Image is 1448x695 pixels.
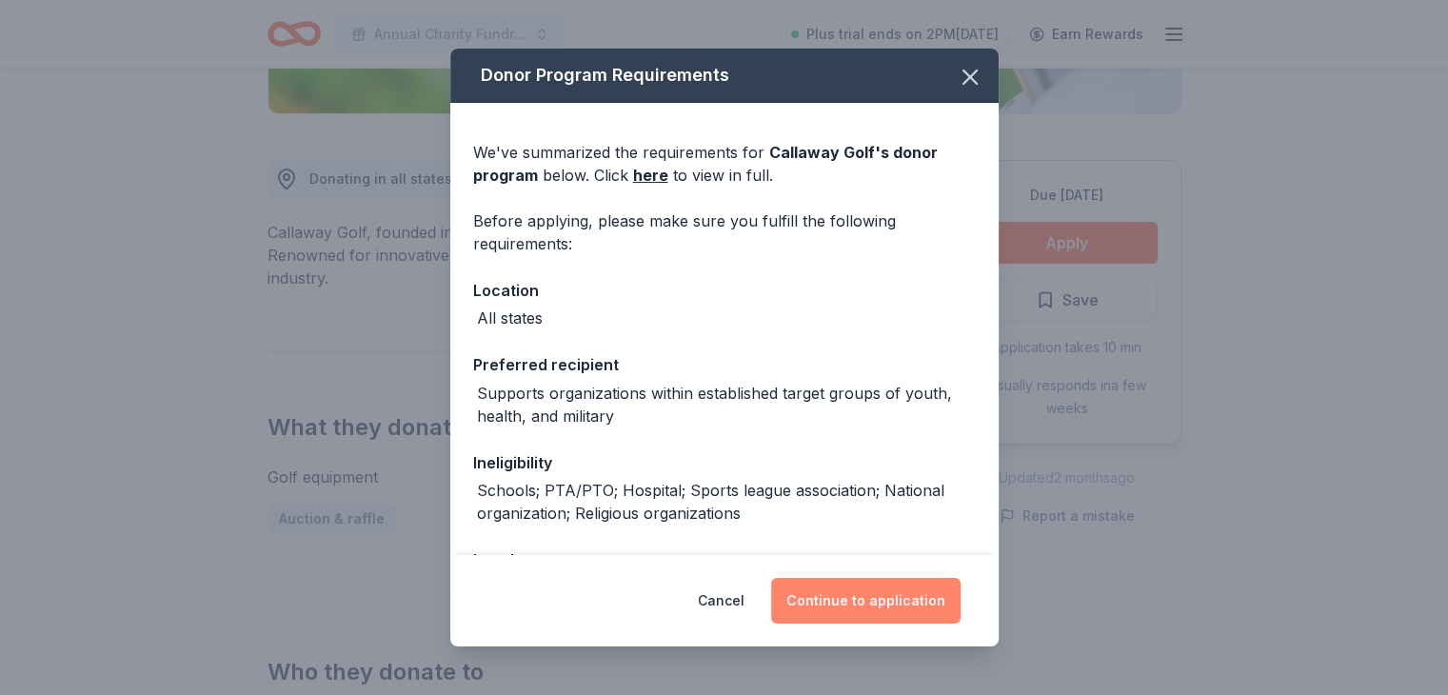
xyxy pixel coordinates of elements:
button: Continue to application [771,578,961,624]
div: Preferred recipient [473,352,976,377]
div: Donor Program Requirements [450,49,999,103]
a: here [633,164,668,187]
div: Before applying, please make sure you fulfill the following requirements: [473,209,976,255]
div: Ineligibility [473,450,976,475]
button: Cancel [698,578,744,624]
div: Supports organizations within established target groups of youth, health, and military [477,382,976,427]
div: Location [473,278,976,303]
div: We've summarized the requirements for below. Click to view in full. [473,141,976,187]
div: Legal [473,547,976,572]
div: Schools; PTA/PTO; Hospital; Sports league association; National organization; Religious organizat... [477,479,976,525]
div: All states [477,307,543,329]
